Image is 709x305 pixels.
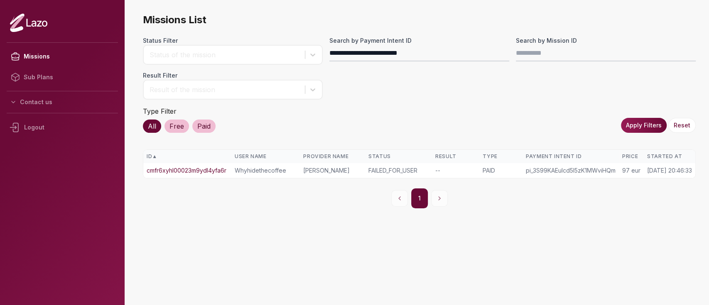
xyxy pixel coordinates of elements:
span: ▲ [152,153,157,160]
span: Missions List [143,13,696,27]
div: 97 eur [622,166,640,175]
div: FAILED_FOR_USER [368,166,429,175]
div: User Name [235,153,297,160]
div: Free [164,120,189,133]
div: [DATE] 20:46:33 [647,166,692,175]
button: Apply Filters [621,118,667,133]
div: -- [435,166,476,175]
div: [PERSON_NAME] [303,166,362,175]
button: 1 [411,188,428,208]
div: Payment Intent ID [526,153,616,160]
div: Whyhidethecoffee [235,166,297,175]
div: Paid [192,120,216,133]
button: Contact us [7,95,118,110]
div: Status [368,153,429,160]
label: Status Filter [143,37,323,45]
a: Sub Plans [7,67,118,88]
label: Result Filter [143,71,323,80]
div: PAID [483,166,519,175]
div: Type [483,153,519,160]
div: Result [435,153,476,160]
a: Missions [7,46,118,67]
div: All [143,120,161,133]
div: Price [622,153,640,160]
label: Search by Mission ID [516,37,696,45]
div: ID [147,153,228,160]
div: Logout [7,117,118,138]
div: pi_3S99KAEulcd5I5zK1MWviHQm [526,166,616,175]
div: Provider Name [303,153,362,160]
div: Status of the mission [150,50,301,60]
label: Type Filter [143,107,177,115]
button: Reset [668,118,696,133]
a: cmfr6xyhl00023m9ydl4yfa6r [147,166,226,175]
label: Search by Payment Intent ID [329,37,509,45]
div: Started At [647,153,692,160]
div: Result of the mission [150,85,301,95]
